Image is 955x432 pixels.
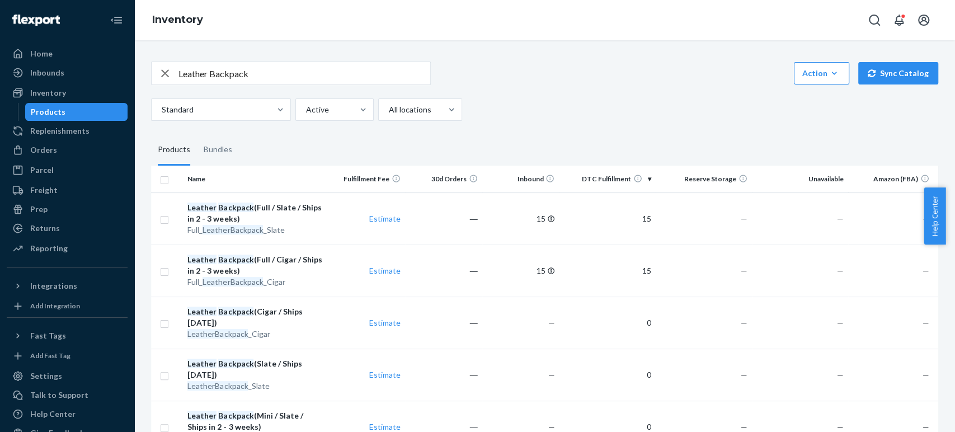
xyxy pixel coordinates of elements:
[25,103,128,121] a: Products
[923,266,929,275] span: —
[187,359,217,368] em: Leather
[369,214,401,223] a: Estimate
[923,214,929,223] span: —
[7,122,128,140] a: Replenishments
[923,318,929,327] span: —
[187,203,217,212] em: Leather
[741,370,747,379] span: —
[30,351,70,360] div: Add Fast Tag
[12,15,60,26] img: Flexport logo
[848,166,938,192] th: Amazon (FBA)
[158,134,190,166] div: Products
[105,9,128,31] button: Close Navigation
[204,134,232,166] div: Bundles
[30,370,62,382] div: Settings
[548,318,554,327] span: —
[369,422,401,431] a: Estimate
[888,9,910,31] button: Open notifications
[559,166,655,192] th: DTC Fulfillment
[923,370,929,379] span: —
[31,106,65,118] div: Products
[405,245,482,297] td: ―
[405,166,482,192] th: 30d Orders
[30,165,54,176] div: Parcel
[405,192,482,245] td: ―
[187,254,323,276] div: (Full / Cigar / Ships in 2 - 3 weeks)
[218,359,253,368] em: Backpack
[7,45,128,63] a: Home
[837,318,844,327] span: —
[187,358,323,381] div: (Slate / Ships [DATE])
[369,266,401,275] a: Estimate
[923,422,929,431] span: —
[30,389,88,401] div: Talk to Support
[305,104,306,115] input: Active
[837,214,844,223] span: —
[388,104,389,115] input: All locations
[7,349,128,363] a: Add Fast Tag
[741,266,747,275] span: —
[30,301,80,311] div: Add Integration
[369,370,401,379] a: Estimate
[328,166,405,192] th: Fulfillment Fee
[559,297,655,349] td: 0
[30,144,57,156] div: Orders
[187,202,323,224] div: (Full / Slate / Ships in 2 - 3 weeks)
[741,214,747,223] span: —
[7,367,128,385] a: Settings
[837,370,844,379] span: —
[858,62,938,84] button: Sync Catalog
[482,192,559,245] td: 15
[30,185,58,196] div: Freight
[741,422,747,431] span: —
[187,224,323,236] div: Full_ _Slate
[143,4,212,36] ol: breadcrumbs
[559,192,655,245] td: 15
[30,408,76,420] div: Help Center
[187,381,323,392] div: _Slate
[7,386,128,404] a: Talk to Support
[794,62,849,84] button: Action
[203,225,263,234] em: LeatherBackpack
[837,422,844,431] span: —
[559,245,655,297] td: 15
[924,187,945,245] button: Help Center
[30,330,66,341] div: Fast Tags
[482,245,559,297] td: 15
[802,68,841,79] div: Action
[30,243,68,254] div: Reporting
[152,13,203,26] a: Inventory
[741,318,747,327] span: —
[7,219,128,237] a: Returns
[7,64,128,82] a: Inbounds
[30,223,60,234] div: Returns
[30,48,53,59] div: Home
[178,62,430,84] input: Search inventory by name or sku
[752,166,848,192] th: Unavailable
[7,405,128,423] a: Help Center
[548,422,554,431] span: —
[7,141,128,159] a: Orders
[7,327,128,345] button: Fast Tags
[7,240,128,257] a: Reporting
[837,266,844,275] span: —
[187,307,217,316] em: Leather
[7,84,128,102] a: Inventory
[30,204,48,215] div: Prep
[7,161,128,179] a: Parcel
[187,306,323,328] div: (Cigar / Ships [DATE])
[218,255,253,264] em: Backpack
[30,125,90,137] div: Replenishments
[187,329,248,339] em: LeatherBackpack
[559,349,655,401] td: 0
[548,370,554,379] span: —
[203,277,263,287] em: LeatherBackpack
[187,328,323,340] div: _Cigar
[183,166,327,192] th: Name
[405,297,482,349] td: ―
[7,200,128,218] a: Prep
[863,9,886,31] button: Open Search Box
[7,277,128,295] button: Integrations
[218,411,253,420] em: Backpack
